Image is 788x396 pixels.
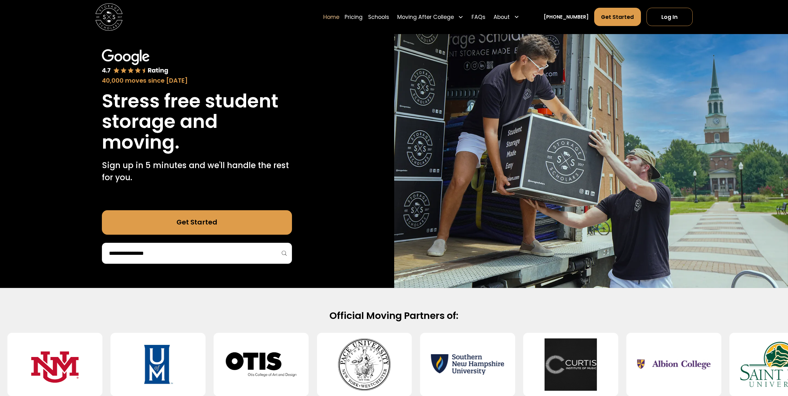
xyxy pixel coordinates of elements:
[102,210,292,235] a: Get Started
[102,91,292,152] h1: Stress free student storage and moving.
[102,49,168,75] img: Google 4.7 star rating
[491,7,522,26] div: About
[102,76,292,85] div: 40,000 moves since [DATE]
[323,7,339,26] a: Home
[544,13,589,20] a: [PHONE_NUMBER]
[328,338,401,391] img: Pace University - Pleasantville
[102,159,292,184] p: Sign up in 5 minutes and we'll handle the rest for you.
[394,7,466,26] div: Moving After College
[18,338,92,391] img: University of New Mexico
[345,7,363,26] a: Pricing
[534,338,607,391] img: Curtis Institute of Music
[95,3,123,31] img: Storage Scholars main logo
[494,13,510,21] div: About
[647,8,693,26] a: Log In
[121,338,195,391] img: University of Memphis
[397,13,454,21] div: Moving After College
[95,3,123,31] a: home
[368,7,389,26] a: Schools
[594,8,641,26] a: Get Started
[431,338,504,391] img: Southern New Hampshire University
[472,7,485,26] a: FAQs
[637,338,711,391] img: Albion College
[224,338,298,391] img: Otis College of Art and Design
[177,310,611,322] h2: Official Moving Partners of:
